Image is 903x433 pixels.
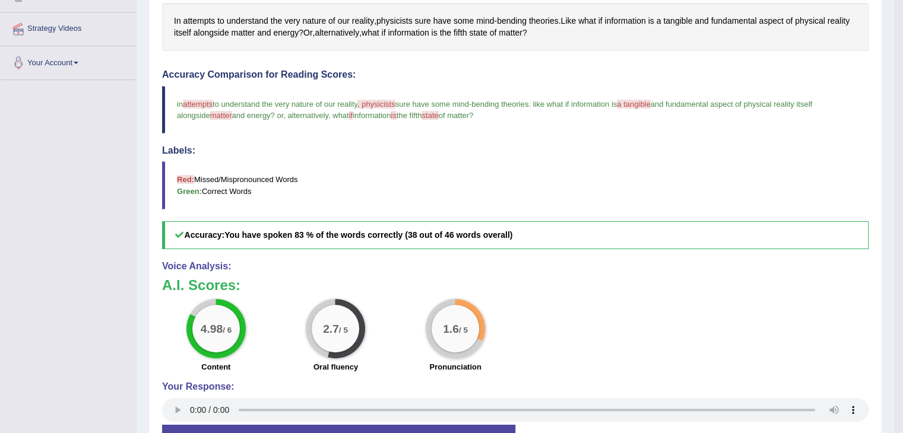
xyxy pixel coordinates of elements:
span: a tangible [617,100,650,109]
span: Click to see word definition [440,27,451,39]
span: or [277,111,283,120]
span: Click to see word definition [352,15,374,27]
span: matter [210,111,232,120]
span: Click to see word definition [227,15,268,27]
span: and energy [232,111,271,120]
span: in [177,100,183,109]
div: , - . ? , , ? [162,3,869,51]
span: , [283,111,286,120]
span: of matter [439,111,469,120]
span: Click to see word definition [476,15,494,27]
small: / 5 [459,325,468,334]
b: Red: [177,175,194,184]
span: Click to see word definition [376,15,413,27]
span: if [349,111,353,120]
h5: Accuracy: [162,221,869,249]
b: Green: [177,187,202,196]
span: Click to see word definition [490,27,497,39]
span: Click to see word definition [303,27,313,39]
span: Click to see word definition [338,15,350,27]
small: / 6 [223,325,232,334]
b: You have spoken 83 % of the words correctly (38 out of 46 words overall) [224,230,512,240]
b: A.I. Scores: [162,277,240,293]
label: Pronunciation [429,361,481,372]
span: Click to see word definition [232,27,255,39]
small: / 5 [339,325,348,334]
span: is [391,111,396,120]
span: , [328,111,331,120]
h4: Accuracy Comparison for Reading Scores: [162,69,869,80]
span: ? [271,111,275,120]
span: Click to see word definition [598,15,603,27]
span: Click to see word definition [578,15,596,27]
span: Click to see word definition [174,27,191,39]
span: Click to see word definition [388,27,429,39]
span: Click to see word definition [759,15,783,27]
span: what [332,111,348,120]
span: Click to see word definition [315,27,359,39]
a: Strategy Videos [1,12,136,42]
span: information [353,111,391,120]
span: Click to see word definition [415,15,431,27]
span: , physicists [357,100,395,109]
span: Click to see word definition [362,27,379,39]
span: Click to see word definition [271,15,282,27]
span: Click to see word definition [381,27,385,39]
span: sure have some mind-bending theories [395,100,529,109]
span: Click to see word definition [695,15,708,27]
big: 2.7 [324,322,340,335]
big: 4.98 [201,322,223,335]
h4: Your Response: [162,381,869,392]
span: attempts [183,100,213,109]
span: Click to see word definition [302,15,326,27]
span: Click to see word definition [433,15,451,27]
span: and fundamental aspect of physical reality itself alongside [177,100,815,120]
label: Content [201,361,230,372]
h4: Labels: [162,145,869,156]
span: Click to see word definition [497,15,527,27]
span: . [528,100,531,109]
span: Click to see word definition [469,27,487,39]
span: Click to see word definition [217,15,224,27]
span: alternatively [288,111,328,120]
span: Click to see word definition [499,27,522,39]
span: Click to see word definition [273,27,299,39]
span: Click to see word definition [174,15,181,27]
span: Click to see word definition [529,15,559,27]
span: Click to see word definition [711,15,756,27]
span: Click to see word definition [604,15,645,27]
span: Click to see word definition [194,27,229,39]
a: Your Account [1,46,136,76]
span: Click to see word definition [432,27,438,39]
span: Click to see word definition [284,15,300,27]
big: 1.6 [443,322,459,335]
span: Click to see word definition [454,27,467,39]
span: Click to see word definition [648,15,654,27]
span: Click to see word definition [657,15,661,27]
span: to understand the very nature of our reality [213,100,357,109]
span: Click to see word definition [560,15,576,27]
h4: Voice Analysis: [162,261,869,272]
span: Click to see word definition [183,15,216,27]
span: Click to see word definition [257,27,271,39]
span: state [422,111,438,120]
span: Click to see word definition [454,15,474,27]
span: Click to see word definition [663,15,692,27]
blockquote: Missed/Mispronounced Words Correct Words [162,161,869,209]
span: Click to see word definition [828,15,850,27]
span: Click to see word definition [328,15,335,27]
span: like what if information is [533,100,617,109]
span: the fifth [397,111,422,120]
label: Oral fluency [313,361,358,372]
span: Click to see word definition [795,15,825,27]
span: ? [469,111,473,120]
span: Click to see word definition [786,15,793,27]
